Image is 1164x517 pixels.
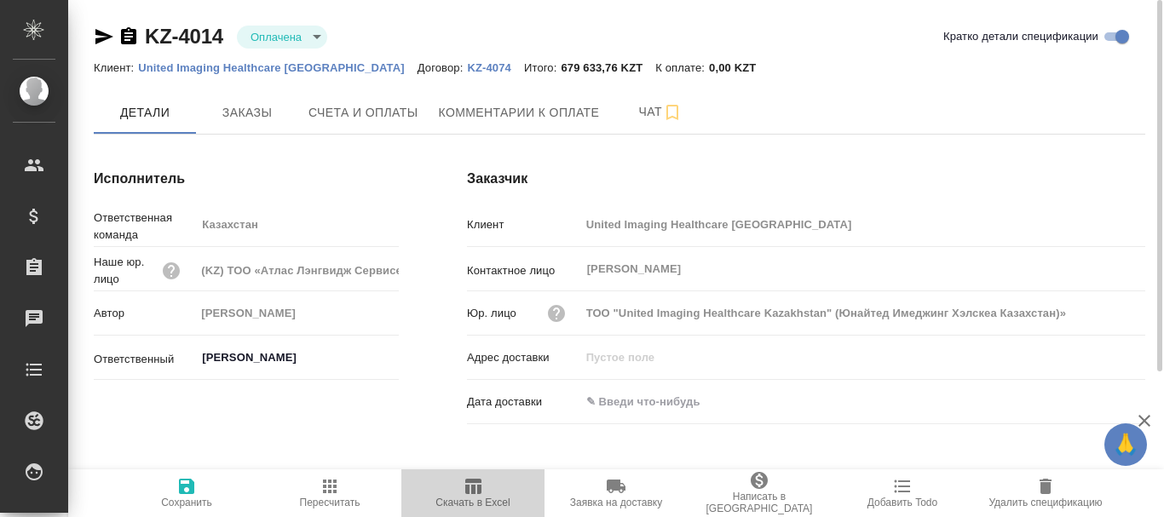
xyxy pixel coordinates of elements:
[1111,427,1140,462] span: 🙏
[145,25,223,48] a: KZ-4014
[580,389,729,414] input: ✎ Введи что-нибудь
[467,169,1145,189] h4: Заказчик
[195,258,399,283] input: Пустое поле
[206,102,288,124] span: Заказы
[138,61,417,74] p: United Imaging Healthcare [GEOGRAPHIC_DATA]
[545,469,688,517] button: Заявка на доставку
[580,301,1145,325] input: Пустое поле
[580,345,1145,370] input: Пустое поле
[709,61,769,74] p: 0,00 KZT
[974,469,1117,517] button: Удалить спецификацию
[435,497,510,508] span: Скачать в Excel
[655,61,709,74] p: К оплате:
[467,305,516,322] p: Юр. лицо
[118,26,139,47] button: Скопировать ссылку
[831,469,974,517] button: Добавить Todo
[401,469,545,517] button: Скачать в Excel
[94,305,195,322] p: Автор
[389,356,393,359] button: Open
[619,101,701,123] span: Чат
[988,497,1102,508] span: Удалить спецификацию
[418,61,468,74] p: Договор:
[662,102,683,123] svg: Подписаться
[524,61,561,74] p: Итого:
[439,102,600,124] span: Комментарии к оплате
[161,497,212,508] span: Сохранить
[467,349,580,366] p: Адрес доставки
[467,61,524,74] p: KZ-4074
[308,102,418,124] span: Счета и оплаты
[561,61,655,74] p: 679 633,76 KZT
[570,497,662,508] span: Заявка на доставку
[94,26,114,47] button: Скопировать ссылку для ЯМессенджера
[94,210,195,244] p: Ответственная команда
[94,351,195,368] p: Ответственный
[467,262,580,279] p: Контактное лицо
[258,469,401,517] button: Пересчитать
[943,28,1098,45] span: Кратко детали спецификации
[195,301,399,325] input: Пустое поле
[467,393,580,411] p: Дата доставки
[94,169,399,189] h4: Исполнитель
[867,497,937,508] span: Добавить Todo
[115,469,258,517] button: Сохранить
[94,61,138,74] p: Клиент:
[1104,423,1147,466] button: 🙏
[245,30,307,44] button: Оплачена
[688,469,831,517] button: Написать в [GEOGRAPHIC_DATA]
[94,254,161,288] p: Наше юр. лицо
[300,497,360,508] span: Пересчитать
[580,212,1145,237] input: Пустое поле
[237,26,327,49] div: Оплачена
[104,102,186,124] span: Детали
[467,60,524,74] a: KZ-4074
[94,465,772,485] h4: Условия акта
[467,216,580,233] p: Клиент
[138,60,417,74] a: United Imaging Healthcare [GEOGRAPHIC_DATA]
[698,491,821,514] span: Написать в [GEOGRAPHIC_DATA]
